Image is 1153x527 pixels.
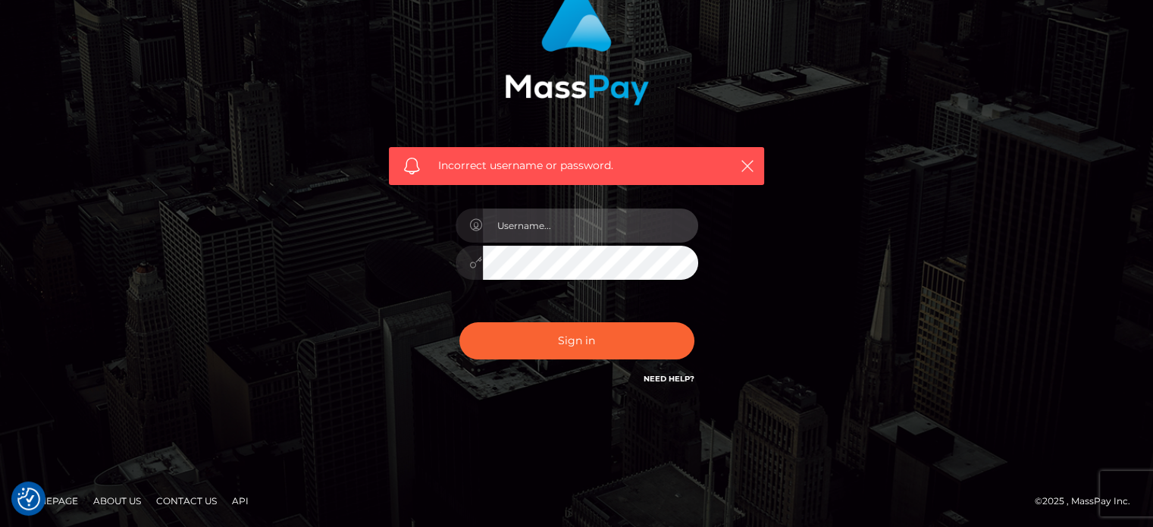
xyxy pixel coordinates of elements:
a: Contact Us [150,489,223,513]
a: Need Help? [644,374,694,384]
button: Sign in [459,322,694,359]
span: Incorrect username or password. [438,158,715,174]
div: © 2025 , MassPay Inc. [1035,493,1142,510]
button: Consent Preferences [17,488,40,510]
img: Revisit consent button [17,488,40,510]
input: Username... [483,209,698,243]
a: API [226,489,255,513]
a: About Us [87,489,147,513]
a: Homepage [17,489,84,513]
